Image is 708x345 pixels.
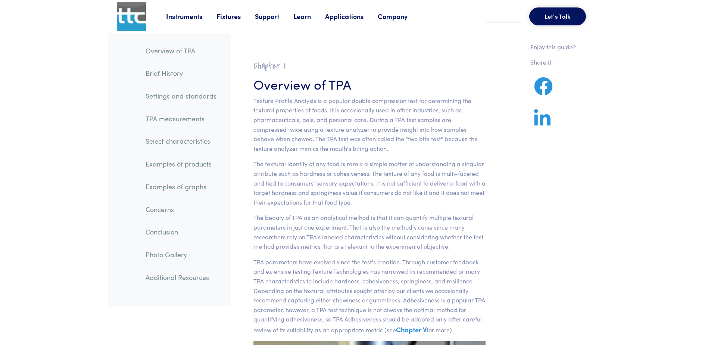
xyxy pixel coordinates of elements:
[325,12,378,21] a: Applications
[253,96,486,153] p: Texture Profile Analysis is a popular double compression test for determining the textural proper...
[530,42,576,52] p: Enjoy this guide?
[253,75,486,93] h3: Overview of TPA
[140,42,222,59] a: Overview of TPA
[140,87,222,105] a: Settings and standards
[378,12,422,21] a: Company
[140,223,222,240] a: Conclusion
[253,257,486,335] p: TPA parameters have evolved since the test's creation. Through customer feedback and extensive te...
[255,12,293,21] a: Support
[140,201,222,218] a: Concerns
[117,2,146,31] img: ttc_logo_1x1_v1.0.png
[396,325,427,334] a: Chapter V
[529,7,586,25] button: Let's Talk
[216,12,255,21] a: Fixtures
[253,60,486,72] h2: Chapter I
[140,110,222,127] a: TPA measurements
[293,12,325,21] a: Learn
[530,118,554,127] a: Share on LinkedIn
[140,65,222,82] a: Brief History
[530,57,576,67] p: Share it!
[166,12,216,21] a: Instruments
[140,269,222,286] a: Additional Resources
[140,133,222,150] a: Select characteristics
[253,159,486,207] p: The textural identity of any food is rarely a simple matter of understanding a singular attribute...
[140,155,222,172] a: Examples of products
[140,178,222,195] a: Examples of graphs
[140,246,222,263] a: Photo Gallery
[253,213,486,251] p: The beauty of TPA as an analytical method is that it can quantify multiple textural parameters in...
